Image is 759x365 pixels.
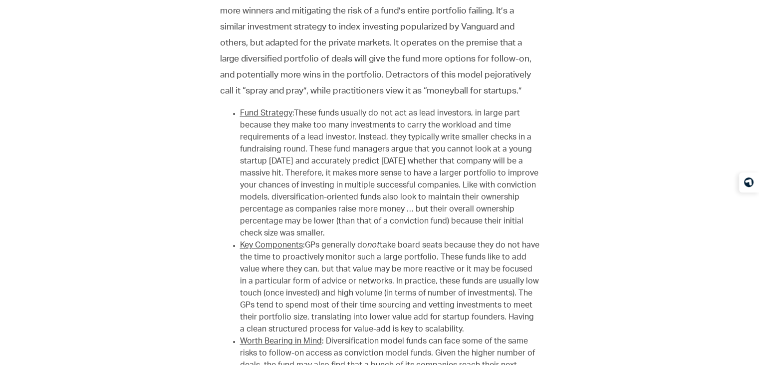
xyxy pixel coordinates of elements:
span: Key Components [240,242,303,250]
span: take board seats because they do not have the time to proactively monitor such a large portfolio.... [240,242,539,334]
span: These funds usually do not act as lead investors, in large part because they make too many invest... [240,110,538,238]
span: GPs generally do [305,242,367,250]
span: Fund Strategy [240,110,292,118]
span: : [240,110,294,118]
span: not [367,242,380,250]
span: Worth Bearing in Mind [240,338,322,346]
span: : [240,242,305,250]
